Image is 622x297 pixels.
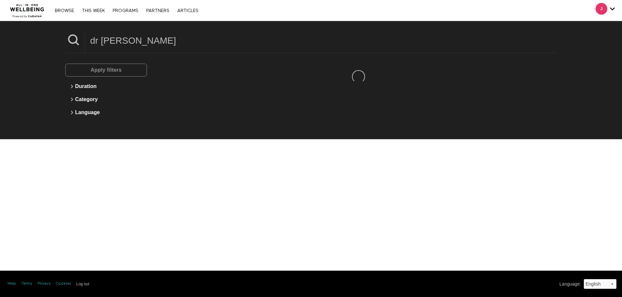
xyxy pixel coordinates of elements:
[174,8,202,13] a: ARTICLES
[85,32,557,50] input: Search
[79,8,108,13] a: THIS WEEK
[56,281,71,287] a: Cookies
[38,281,51,287] a: Privacy
[69,80,144,93] button: Duration
[21,281,32,287] a: Terms
[69,93,144,106] button: Category
[52,8,77,13] a: Browse
[8,281,16,287] a: Help
[143,8,173,13] a: PARTNERS
[76,282,89,286] input: Log out
[559,281,581,288] label: Language :
[69,106,144,119] button: Language
[52,7,202,14] nav: Primary
[109,8,142,13] a: PROGRAMS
